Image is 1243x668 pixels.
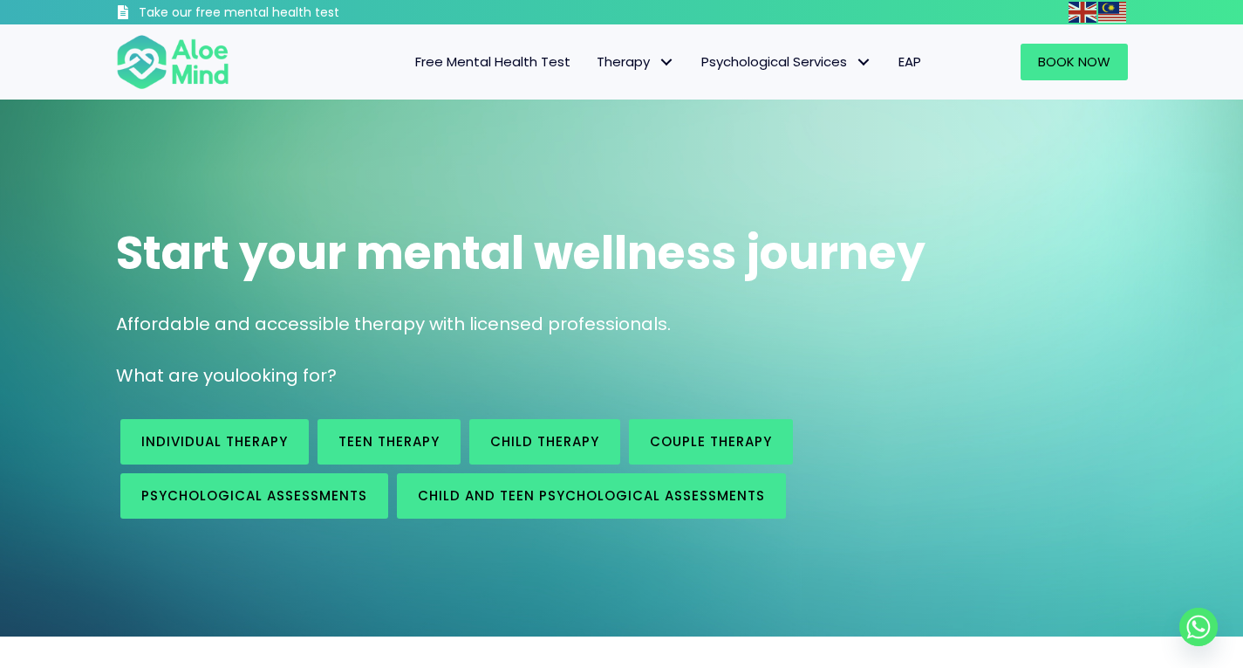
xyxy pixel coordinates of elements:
a: TherapyTherapy: submenu [584,44,688,80]
span: What are you [116,363,235,388]
nav: Menu [252,44,934,80]
span: Couple therapy [650,432,772,451]
a: Take our free mental health test [116,4,433,24]
span: Start your mental wellness journey [116,221,925,285]
a: Psychological ServicesPsychological Services: submenu [688,44,885,80]
a: Whatsapp [1179,608,1218,646]
span: Teen Therapy [338,432,440,451]
a: Teen Therapy [318,419,461,465]
a: Free Mental Health Test [402,44,584,80]
span: Therapy: submenu [654,50,680,75]
p: Affordable and accessible therapy with licensed professionals. [116,312,1128,337]
span: Child Therapy [490,432,599,451]
a: EAP [885,44,934,80]
span: Therapy [597,52,675,71]
a: English [1069,2,1098,22]
a: Book Now [1021,44,1128,80]
span: Psychological Services: submenu [851,50,877,75]
span: Free Mental Health Test [415,52,570,71]
span: Psychological assessments [141,486,367,505]
span: Child and Teen Psychological assessments [418,486,765,505]
a: Child Therapy [469,419,620,465]
img: ms [1098,2,1126,23]
span: EAP [898,52,921,71]
h3: Take our free mental health test [139,4,433,22]
a: Individual therapy [120,419,309,465]
span: looking for? [235,363,337,388]
img: en [1069,2,1096,23]
img: Aloe mind Logo [116,33,229,91]
span: Book Now [1038,52,1110,71]
span: Individual therapy [141,432,288,451]
span: Psychological Services [701,52,872,71]
a: Couple therapy [629,419,793,465]
a: Psychological assessments [120,473,388,519]
a: Malay [1098,2,1128,22]
a: Child and Teen Psychological assessments [397,473,786,519]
